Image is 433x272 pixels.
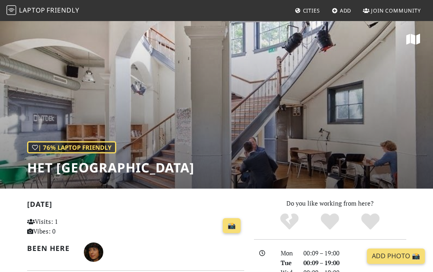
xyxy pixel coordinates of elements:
[27,244,74,253] h2: Been here
[350,212,391,231] div: Definitely!
[6,5,16,15] img: LaptopFriendly
[27,200,244,212] h2: [DATE]
[367,249,425,264] a: Add Photo 📸
[254,198,406,208] p: Do you like working from here?
[340,7,352,14] span: Add
[27,141,116,153] div: | 76% Laptop Friendly
[303,7,320,14] span: Cities
[360,3,424,18] a: Join Community
[328,3,355,18] a: Add
[84,247,103,255] span: Vivi Ele
[292,3,323,18] a: Cities
[371,7,421,14] span: Join Community
[47,6,79,15] span: Friendly
[19,6,45,15] span: Laptop
[299,248,411,258] div: 00:09 – 19:00
[223,218,241,234] a: 📸
[310,212,350,231] div: Yes
[84,242,103,262] img: 1410-eleonora.jpg
[276,258,299,268] div: Tue
[27,160,194,175] h1: Het [GEOGRAPHIC_DATA]
[299,258,411,268] div: 00:09 – 19:00
[276,248,299,258] div: Mon
[269,212,310,231] div: No
[6,4,79,18] a: LaptopFriendly LaptopFriendly
[27,217,93,236] p: Visits: 1 Vibes: 0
